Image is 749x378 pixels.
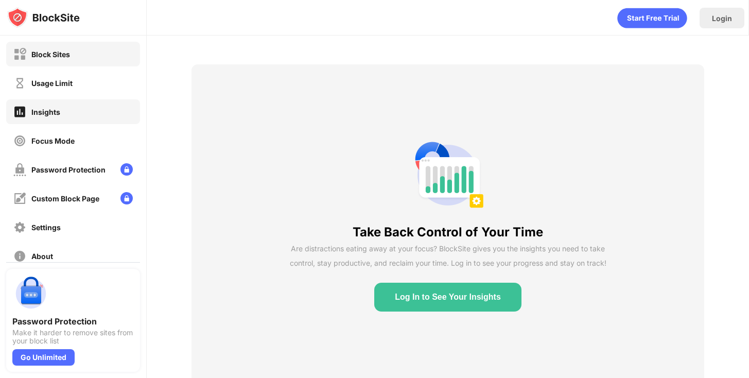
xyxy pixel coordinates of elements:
div: animation [617,8,687,28]
div: Block Sites [31,50,70,59]
div: Take Back Control of Your Time [353,225,543,239]
div: Go Unlimited [12,349,75,366]
div: Password Protection [31,165,106,174]
div: About [31,252,53,261]
img: logo-blocksite.svg [7,7,80,28]
img: time-usage-off.svg [13,77,26,90]
div: Login [712,14,732,23]
div: Focus Mode [31,136,75,145]
img: block-off.svg [13,48,26,61]
img: about-off.svg [13,250,26,263]
img: focus-off.svg [13,134,26,147]
div: Settings [31,223,61,232]
img: lock-menu.svg [120,163,133,176]
img: customize-block-page-off.svg [13,192,26,205]
img: insights-on.svg [13,105,26,118]
button: Log In to See Your Insights [374,283,521,312]
img: password-protection-off.svg [13,163,26,176]
div: Custom Block Page [31,194,99,203]
div: Insights [31,108,60,116]
img: settings-off.svg [13,221,26,234]
img: lock-menu.svg [120,192,133,204]
div: Make it harder to remove sites from your block list [12,329,134,345]
div: Password Protection [12,316,134,327]
img: push-password-protection.svg [12,275,49,312]
img: insights-non-login-state.png [411,138,485,212]
div: Are distractions eating away at your focus? BlockSite gives you the insights you need to take con... [290,242,606,270]
div: Usage Limit [31,79,73,88]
